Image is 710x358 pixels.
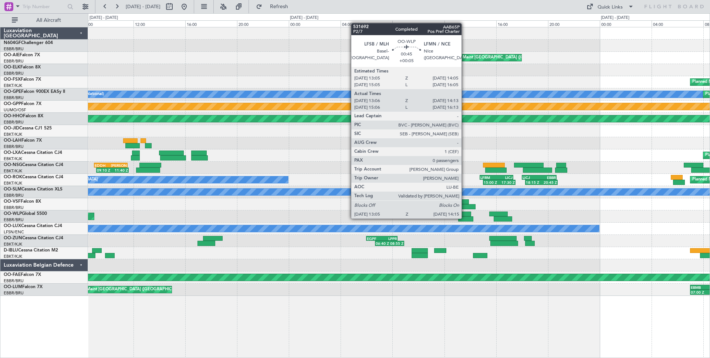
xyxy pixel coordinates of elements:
[4,102,41,106] a: OO-GPPFalcon 7X
[4,212,22,216] span: OO-WLP
[4,53,40,57] a: OO-AIEFalcon 7X
[70,284,204,295] div: Planned Maint [GEOGRAPHIC_DATA] ([GEOGRAPHIC_DATA] National)
[4,248,18,253] span: D-IBLU
[111,163,127,168] div: [PERSON_NAME]
[446,52,563,63] div: Planned Maint [GEOGRAPHIC_DATA] ([GEOGRAPHIC_DATA])
[81,20,133,27] div: 08:00
[4,119,24,125] a: EBBR/BRU
[601,15,629,21] div: [DATE] - [DATE]
[4,175,63,179] a: OO-ROKCessna Citation CJ4
[4,83,22,88] a: EBKT/KJK
[4,205,24,210] a: EBBR/BRU
[4,273,21,277] span: OO-FAE
[4,187,21,192] span: OO-SLM
[4,273,41,277] a: OO-FAEFalcon 7X
[4,156,22,162] a: EBKT/KJK
[4,199,21,204] span: OO-VSF
[4,163,63,167] a: OO-NSGCessna Citation CJ4
[185,20,237,27] div: 16:00
[8,14,80,26] button: All Aircraft
[4,151,62,155] a: OO-LXACessna Citation CJ4
[4,199,41,204] a: OO-VSFFalcon 8X
[548,20,600,27] div: 20:00
[95,163,111,168] div: EDDH
[378,53,397,58] div: LGAV
[4,144,24,149] a: EBBR/BRU
[376,241,390,246] div: 06:40 Z
[4,285,22,289] span: OO-LUM
[4,278,24,284] a: EBBR/BRU
[4,114,23,118] span: OO-HHO
[523,175,539,180] div: LICJ
[264,4,295,9] span: Refresh
[19,18,78,23] span: All Aircraft
[4,41,53,45] a: N604GFChallenger 604
[4,180,22,186] a: EBKT/KJK
[4,163,22,167] span: OO-NSG
[4,193,24,198] a: EBBR/BRU
[484,180,499,185] div: 15:00 Z
[4,242,22,247] a: EBKT/KJK
[4,107,26,113] a: UUMO/OSF
[23,1,65,12] input: Trip Number
[4,95,24,101] a: EBBR/BRU
[126,3,160,10] span: [DATE] - [DATE]
[4,254,22,259] a: EBKT/KJK
[4,126,19,131] span: OO-JID
[97,168,112,172] div: 09:10 Z
[4,236,63,240] a: OO-ZUNCessna Citation CJ4
[4,65,41,70] a: OO-ELKFalcon 8X
[499,180,515,185] div: 17:30 Z
[367,236,382,241] div: EGPF
[4,285,43,289] a: OO-LUMFalcon 7X
[598,4,623,11] div: Quick Links
[4,89,21,94] span: OO-GPE
[290,15,318,21] div: [DATE] - [DATE]
[4,41,21,45] span: N604GF
[396,53,415,58] div: LFPB
[237,20,289,27] div: 20:00
[4,77,41,82] a: OO-FSXFalcon 7X
[392,20,444,27] div: 08:00
[4,71,24,76] a: EBBR/BRU
[4,138,42,143] a: OO-LAHFalcon 7X
[4,224,62,228] a: OO-LUXCessna Citation CJ4
[112,168,128,172] div: 11:40 Z
[386,58,408,63] div: 07:30 Z
[4,53,20,57] span: OO-AIE
[4,77,21,82] span: OO-FSX
[341,20,392,27] div: 04:00
[4,65,20,70] span: OO-ELK
[4,102,21,106] span: OO-GPP
[539,175,556,180] div: EBBR
[583,1,638,13] button: Quick Links
[4,248,58,253] a: D-IBLUCessna Citation M2
[289,20,341,27] div: 00:00
[382,236,397,241] div: LPPR
[526,180,541,185] div: 18:15 Z
[444,20,496,27] div: 12:00
[4,175,22,179] span: OO-ROK
[89,15,118,21] div: [DATE] - [DATE]
[4,132,22,137] a: EBKT/KJK
[4,126,52,131] a: OO-JIDCessna CJ1 525
[4,58,24,64] a: EBBR/BRU
[541,180,557,185] div: 20:45 Z
[4,114,43,118] a: OO-HHOFalcon 8X
[4,89,65,94] a: OO-GPEFalcon 900EX EASy II
[4,290,24,296] a: EBBR/BRU
[600,20,652,27] div: 00:00
[4,151,21,155] span: OO-LXA
[4,236,22,240] span: OO-ZUN
[496,175,513,180] div: LICJ
[4,229,24,235] a: LFSN/ENC
[480,175,497,180] div: LFRM
[253,1,297,13] button: Refresh
[4,187,62,192] a: OO-SLMCessna Citation XLS
[4,168,22,174] a: EBKT/KJK
[652,20,703,27] div: 04:00
[408,58,429,63] div: 10:55 Z
[4,217,24,223] a: EBBR/BRU
[389,241,403,246] div: 08:55 Z
[4,212,47,216] a: OO-WLPGlobal 5500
